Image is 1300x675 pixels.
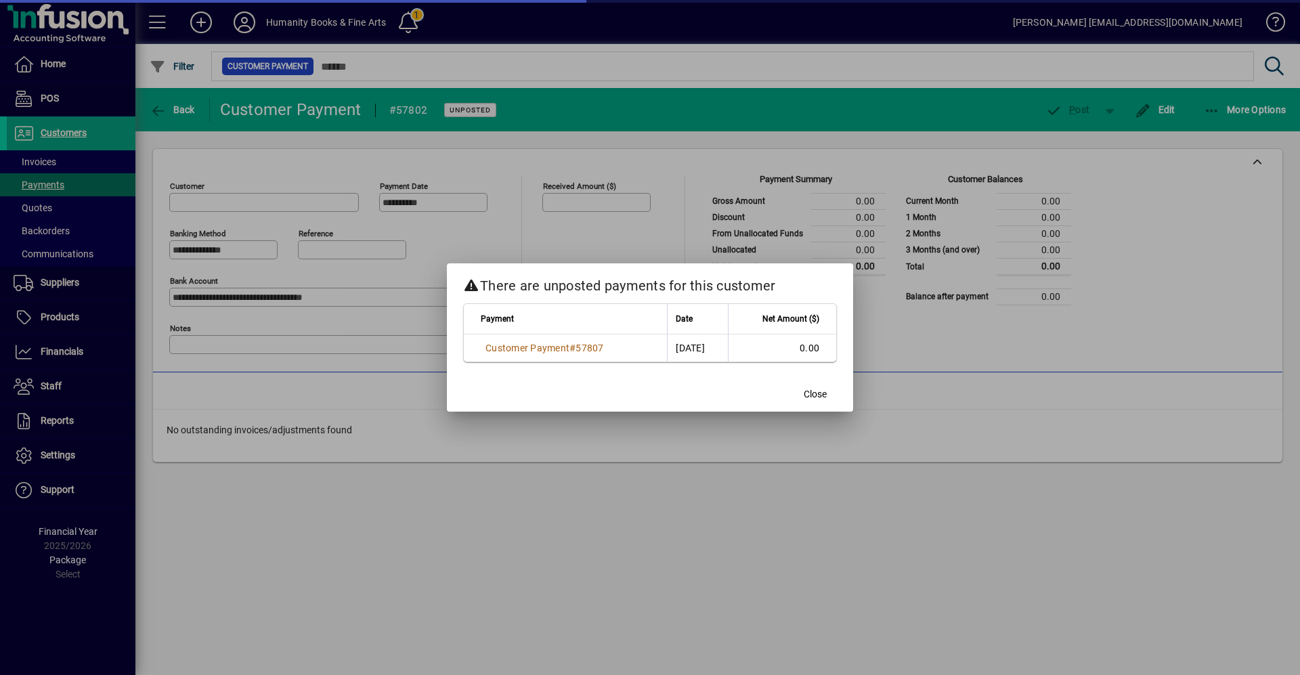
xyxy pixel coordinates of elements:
[762,311,819,326] span: Net Amount ($)
[576,343,603,353] span: 57807
[569,343,576,353] span: #
[728,334,836,362] td: 0.00
[485,343,569,353] span: Customer Payment
[804,387,827,401] span: Close
[794,382,837,406] button: Close
[676,311,693,326] span: Date
[667,334,728,362] td: [DATE]
[481,311,514,326] span: Payment
[447,263,853,303] h2: There are unposted payments for this customer
[481,341,609,355] a: Customer Payment#57807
